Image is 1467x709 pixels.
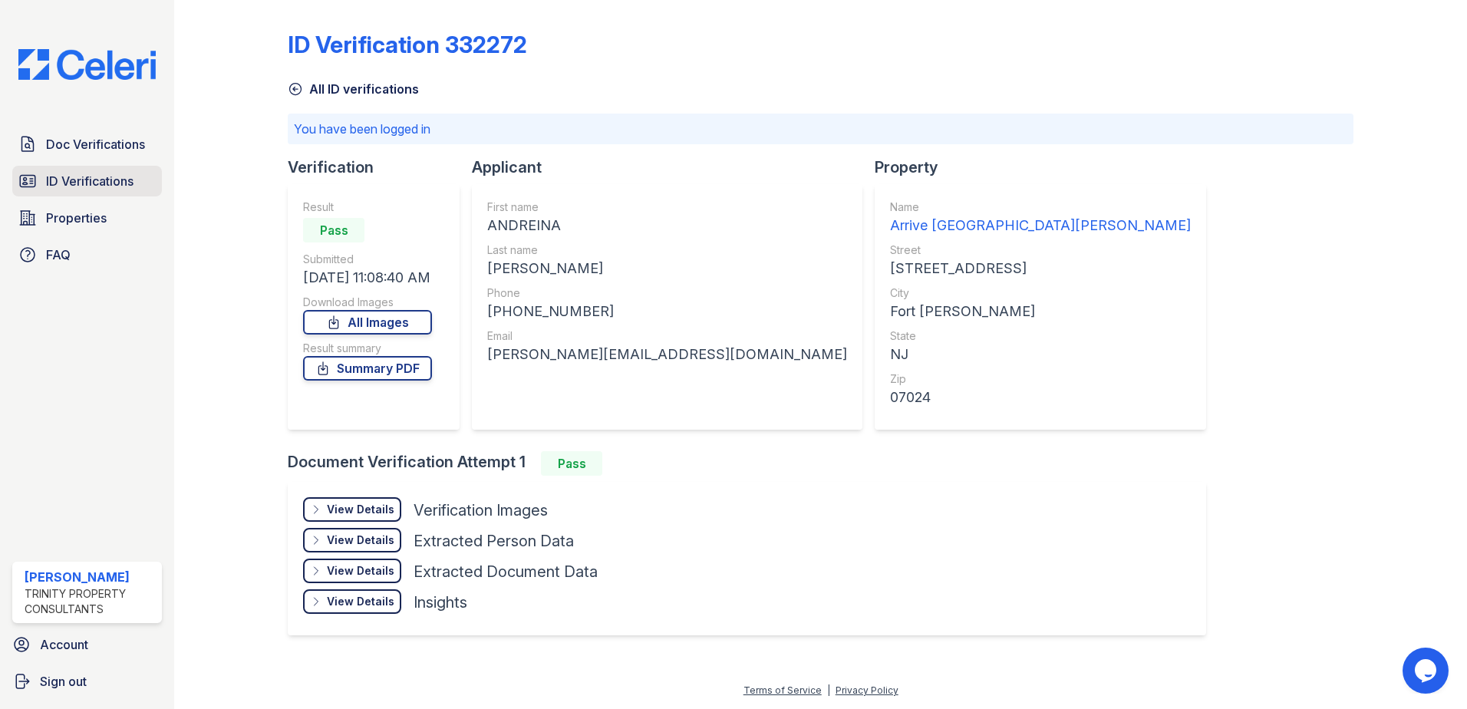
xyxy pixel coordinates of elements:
div: Arrive [GEOGRAPHIC_DATA][PERSON_NAME] [890,215,1191,236]
div: [PERSON_NAME][EMAIL_ADDRESS][DOMAIN_NAME] [487,344,847,365]
a: ID Verifications [12,166,162,196]
span: ID Verifications [46,172,134,190]
div: [PERSON_NAME] [487,258,847,279]
div: Trinity Property Consultants [25,586,156,617]
div: Name [890,200,1191,215]
div: NJ [890,344,1191,365]
div: ID Verification 332272 [288,31,527,58]
div: [PERSON_NAME] [25,568,156,586]
div: Email [487,328,847,344]
div: Street [890,242,1191,258]
img: CE_Logo_Blue-a8612792a0a2168367f1c8372b55b34899dd931a85d93a1a3d3e32e68fde9ad4.png [6,49,168,80]
div: Document Verification Attempt 1 [288,451,1218,476]
div: [DATE] 11:08:40 AM [303,267,432,289]
div: Result [303,200,432,215]
div: ANDREINA [487,215,847,236]
a: Account [6,629,168,660]
div: Download Images [303,295,432,310]
span: Doc Verifications [46,135,145,153]
div: Verification [288,157,472,178]
div: [STREET_ADDRESS] [890,258,1191,279]
div: Pass [541,451,602,476]
div: | [827,684,830,696]
div: Verification Images [414,500,548,521]
a: Name Arrive [GEOGRAPHIC_DATA][PERSON_NAME] [890,200,1191,236]
span: FAQ [46,246,71,264]
div: View Details [327,563,394,579]
span: Account [40,635,88,654]
div: 07024 [890,387,1191,408]
div: Zip [890,371,1191,387]
div: Insights [414,592,467,613]
div: Extracted Document Data [414,561,598,582]
div: Property [875,157,1218,178]
div: Last name [487,242,847,258]
div: View Details [327,594,394,609]
div: First name [487,200,847,215]
a: Terms of Service [743,684,822,696]
div: Phone [487,285,847,301]
div: Fort [PERSON_NAME] [890,301,1191,322]
div: Applicant [472,157,875,178]
div: Submitted [303,252,432,267]
a: All ID verifications [288,80,419,98]
div: Pass [303,218,364,242]
a: Sign out [6,666,168,697]
div: [PHONE_NUMBER] [487,301,847,322]
iframe: chat widget [1403,648,1452,694]
a: Privacy Policy [836,684,898,696]
a: FAQ [12,239,162,270]
span: Properties [46,209,107,227]
span: Sign out [40,672,87,691]
a: Doc Verifications [12,129,162,160]
a: All Images [303,310,432,335]
div: Extracted Person Data [414,530,574,552]
a: Properties [12,203,162,233]
a: Summary PDF [303,356,432,381]
div: Result summary [303,341,432,356]
div: State [890,328,1191,344]
div: View Details [327,502,394,517]
p: You have been logged in [294,120,1347,138]
div: City [890,285,1191,301]
div: View Details [327,533,394,548]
